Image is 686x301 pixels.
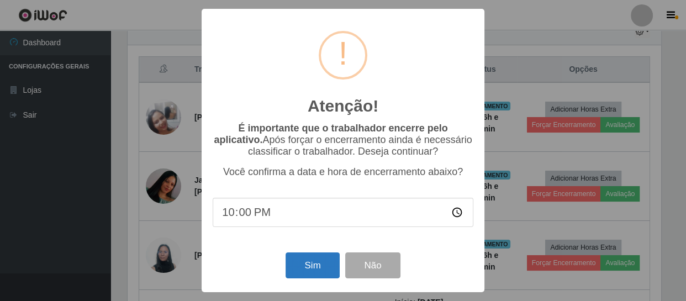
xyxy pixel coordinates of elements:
[213,123,473,157] p: Após forçar o encerramento ainda é necessário classificar o trabalhador. Deseja continuar?
[213,166,473,178] p: Você confirma a data e hora de encerramento abaixo?
[214,123,447,145] b: É importante que o trabalhador encerre pelo aplicativo.
[345,252,400,278] button: Não
[308,96,378,116] h2: Atenção!
[286,252,339,278] button: Sim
